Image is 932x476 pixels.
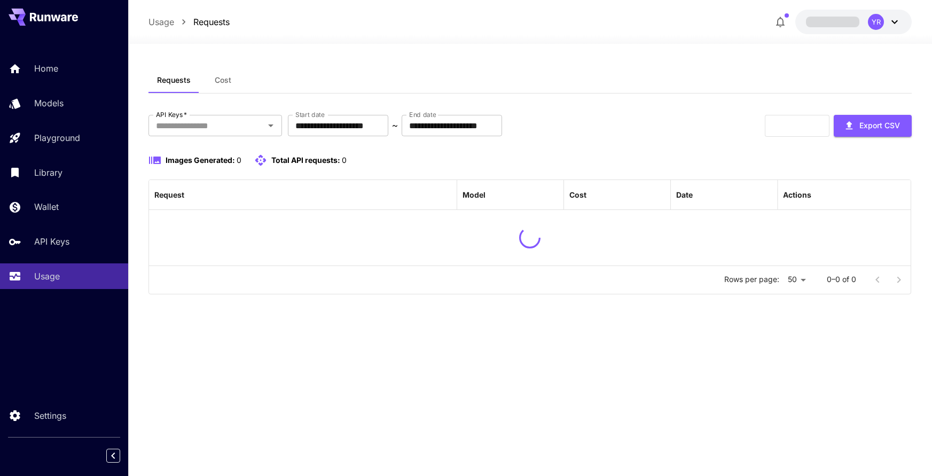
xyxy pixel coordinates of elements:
[34,409,66,422] p: Settings
[795,10,912,34] button: YR
[676,190,693,199] div: Date
[724,274,779,285] p: Rows per page:
[154,190,184,199] div: Request
[783,190,811,199] div: Actions
[215,75,231,85] span: Cost
[834,115,912,137] button: Export CSV
[784,272,810,287] div: 50
[114,446,128,465] div: Collapse sidebar
[342,155,347,165] span: 0
[827,274,856,285] p: 0–0 of 0
[34,131,80,144] p: Playground
[463,190,485,199] div: Model
[156,110,187,119] label: API Keys
[34,62,58,75] p: Home
[106,449,120,463] button: Collapse sidebar
[295,110,325,119] label: Start date
[166,155,235,165] span: Images Generated:
[868,14,884,30] div: YR
[392,119,398,132] p: ~
[34,270,60,283] p: Usage
[34,235,69,248] p: API Keys
[263,118,278,133] button: Open
[569,190,586,199] div: Cost
[237,155,241,165] span: 0
[148,15,230,28] nav: breadcrumb
[409,110,436,119] label: End date
[271,155,340,165] span: Total API requests:
[148,15,174,28] a: Usage
[34,200,59,213] p: Wallet
[193,15,230,28] a: Requests
[34,97,64,110] p: Models
[34,166,62,179] p: Library
[157,75,191,85] span: Requests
